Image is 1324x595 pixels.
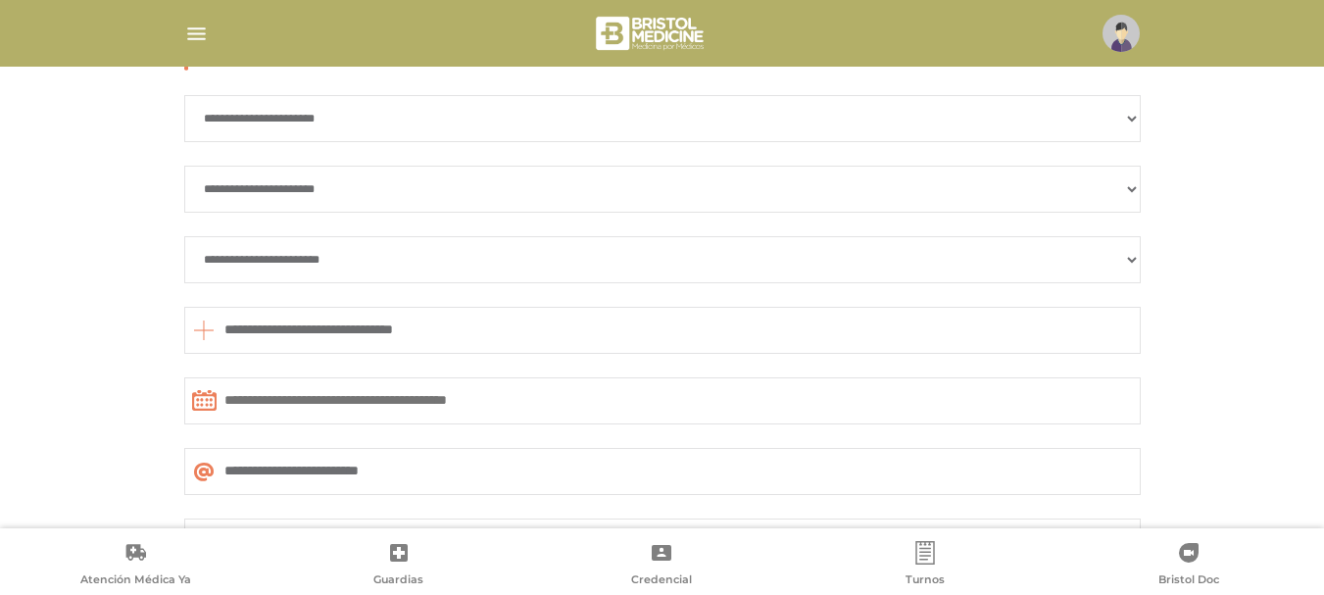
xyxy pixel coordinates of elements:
[373,572,423,590] span: Guardias
[631,572,692,590] span: Credencial
[268,541,531,591] a: Guardias
[530,541,794,591] a: Credencial
[794,541,1057,591] a: Turnos
[1056,541,1320,591] a: Bristol Doc
[4,541,268,591] a: Atención Médica Ya
[184,22,209,46] img: Cober_menu-lines-white.svg
[906,572,945,590] span: Turnos
[593,10,710,57] img: bristol-medicine-blanco.png
[1158,572,1219,590] span: Bristol Doc
[80,572,191,590] span: Atención Médica Ya
[1103,15,1140,52] img: profile-placeholder.svg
